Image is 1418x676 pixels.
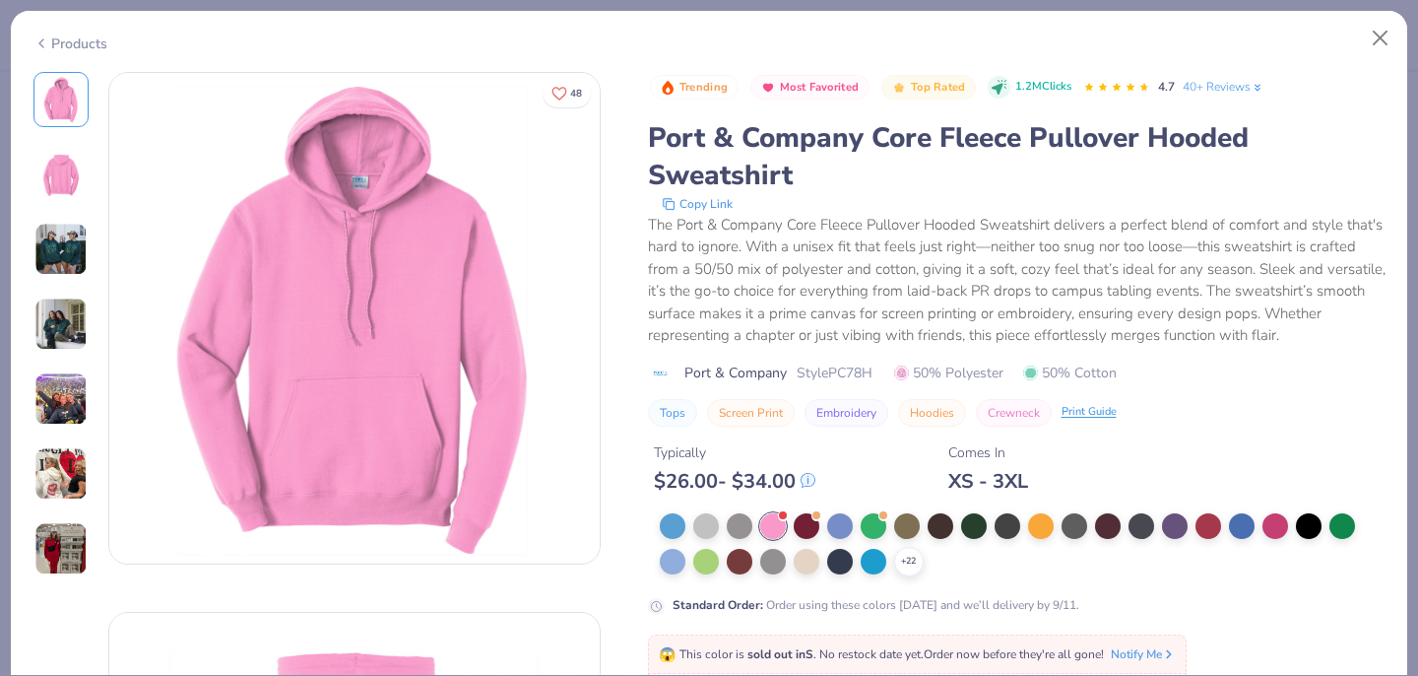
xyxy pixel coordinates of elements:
[901,555,916,569] span: + 22
[37,151,85,198] img: Back
[948,469,1028,494] div: XS - 3XL
[543,79,591,107] button: Like
[654,442,815,463] div: Typically
[881,75,976,101] button: Badge Button
[650,75,739,101] button: Badge Button
[34,372,88,426] img: User generated content
[570,89,582,99] span: 48
[33,34,107,54] div: Products
[707,399,795,427] button: Screen Print
[34,522,88,575] img: User generated content
[34,447,88,501] img: User generated content
[760,80,776,96] img: Most Favorited sort
[37,76,85,123] img: Front
[797,363,872,383] span: Style PC78H
[976,399,1052,427] button: Crewneck
[805,399,888,427] button: Embroidery
[891,80,907,96] img: Top Rated sort
[911,82,966,93] span: Top Rated
[659,646,1104,662] span: This color is . No restock date yet. Order now before they're all gone!
[34,298,88,351] img: User generated content
[750,75,870,101] button: Badge Button
[1023,363,1117,383] span: 50% Cotton
[659,645,676,664] span: 😱
[109,73,600,564] img: Front
[898,399,966,427] button: Hoodies
[673,596,1079,614] div: Order using these colors [DATE] and we’ll delivery by 9/11.
[747,646,813,662] strong: sold out in S
[648,214,1386,347] div: The Port & Company Core Fleece Pullover Hooded Sweatshirt delivers a perfect blend of comfort and...
[1083,72,1150,103] div: 4.7 Stars
[34,223,88,276] img: User generated content
[648,399,697,427] button: Tops
[1158,79,1175,95] span: 4.7
[648,119,1386,194] div: Port & Company Core Fleece Pullover Hooded Sweatshirt
[660,80,676,96] img: Trending sort
[948,442,1028,463] div: Comes In
[679,82,728,93] span: Trending
[648,366,675,381] img: brand logo
[1062,404,1117,421] div: Print Guide
[673,597,763,613] strong: Standard Order :
[1183,78,1264,96] a: 40+ Reviews
[654,469,815,494] div: $ 26.00 - $ 34.00
[1015,79,1071,96] span: 1.2M Clicks
[894,363,1003,383] span: 50% Polyester
[1111,645,1176,663] button: Notify Me
[656,194,739,214] button: copy to clipboard
[780,82,859,93] span: Most Favorited
[684,363,787,383] span: Port & Company
[1362,20,1399,57] button: Close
